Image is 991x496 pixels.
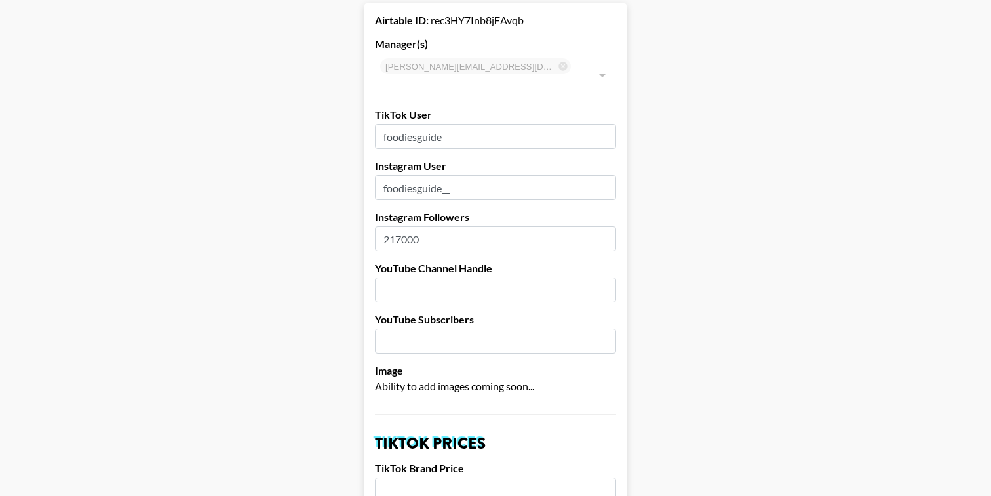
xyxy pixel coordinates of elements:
[375,262,616,275] label: YouTube Channel Handle
[375,380,534,392] span: Ability to add images coming soon...
[375,462,616,475] label: TikTok Brand Price
[375,14,616,27] div: rec3HY7Inb8jEAvqb
[375,159,616,173] label: Instagram User
[375,14,429,26] strong: Airtable ID:
[375,313,616,326] label: YouTube Subscribers
[375,211,616,224] label: Instagram Followers
[375,364,616,377] label: Image
[375,108,616,121] label: TikTok User
[375,436,616,451] h2: TikTok Prices
[375,37,616,51] label: Manager(s)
